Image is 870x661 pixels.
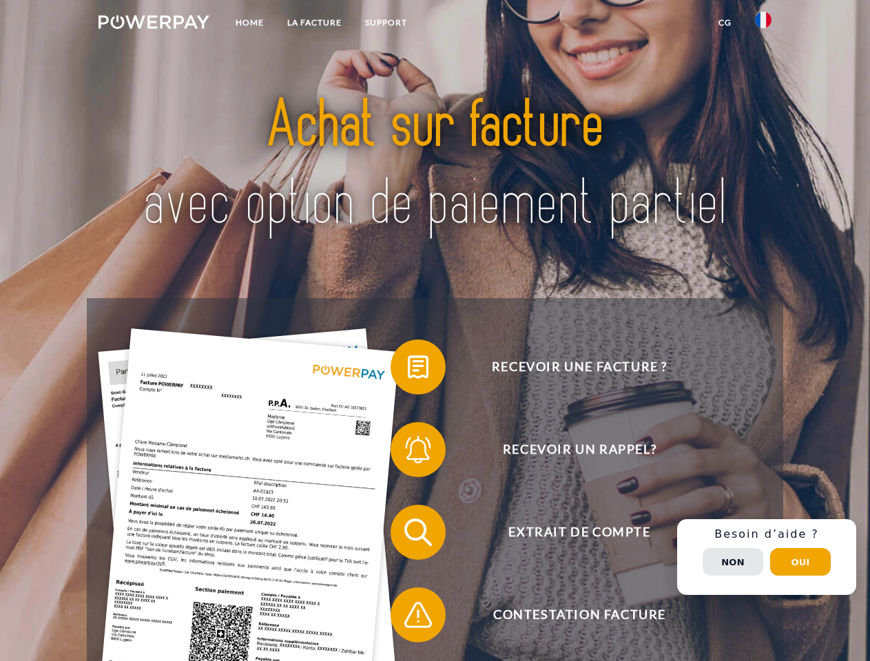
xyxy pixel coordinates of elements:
button: Recevoir une facture ? [391,339,749,395]
a: Home [224,10,276,35]
button: Recevoir un rappel? [391,422,749,477]
span: Extrait de compte [411,505,748,560]
img: title-powerpay_fr.svg [132,66,738,264]
button: Non [703,548,763,576]
a: Support [353,10,419,35]
a: CG [707,10,743,35]
img: qb_search.svg [401,515,435,549]
img: logo-powerpay-white.svg [99,15,209,29]
span: Recevoir un rappel? [411,422,748,477]
button: Extrait de compte [391,505,749,560]
img: qb_bell.svg [401,432,435,467]
img: fr [755,12,771,28]
div: Schnellhilfe [677,519,856,595]
img: qb_warning.svg [401,598,435,632]
span: Contestation Facture [411,587,748,642]
h3: Besoin d’aide ? [685,527,848,541]
button: Contestation Facture [391,587,749,642]
button: Oui [770,548,831,576]
img: qb_bill.svg [401,350,435,384]
span: Recevoir une facture ? [411,339,748,395]
a: LA FACTURE [276,10,353,35]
